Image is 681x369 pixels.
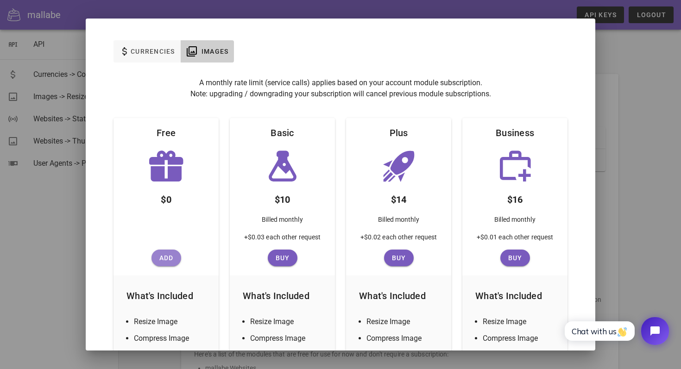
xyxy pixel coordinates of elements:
[366,333,442,344] li: Compress Image
[483,316,558,327] li: Resize Image
[468,281,562,311] div: What's Included
[119,281,213,311] div: What's Included
[250,333,326,344] li: Compress Image
[371,211,426,232] div: Billed monthly
[384,250,414,266] button: Buy
[382,118,416,148] div: Plus
[487,211,542,232] div: Billed monthly
[113,40,181,63] button: Currencies
[555,309,677,353] iframe: Tidio Chat
[235,281,329,311] div: What's Included
[254,211,310,232] div: Billed monthly
[353,232,445,250] div: +$0.02 each other request
[384,185,414,211] div: $14
[488,118,542,148] div: Business
[201,48,229,55] span: Images
[250,350,326,361] li: Crop Image
[134,316,209,327] li: Resize Image
[500,185,530,211] div: $16
[237,232,328,250] div: +$0.03 each other request
[149,118,183,148] div: Free
[113,77,567,100] p: A monthly rate limit (service calls) applies based on your account module subscription. Note: upg...
[130,48,175,55] span: Currencies
[134,350,209,361] li: Crop Image
[366,316,442,327] li: Resize Image
[250,316,326,327] li: Resize Image
[388,254,410,262] span: Buy
[151,250,181,266] button: Add
[483,350,558,361] li: Crop Image
[366,350,442,361] li: Crop Image
[469,232,561,250] div: +$0.01 each other request
[271,254,294,262] span: Buy
[504,254,526,262] span: Buy
[268,250,297,266] button: Buy
[155,254,177,262] span: Add
[483,333,558,344] li: Compress Image
[352,281,446,311] div: What's Included
[263,118,301,148] div: Basic
[134,333,209,344] li: Compress Image
[181,40,234,63] button: Images
[500,250,530,266] button: Buy
[267,185,298,211] div: $10
[153,185,179,211] div: $0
